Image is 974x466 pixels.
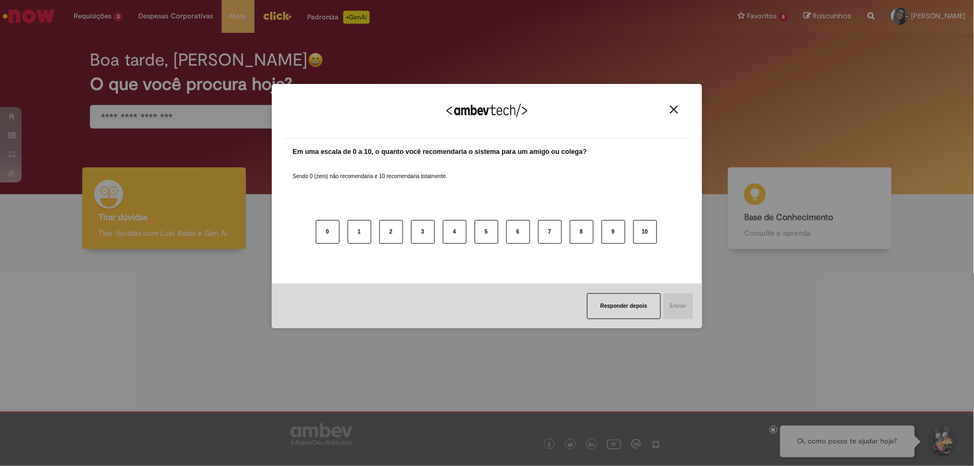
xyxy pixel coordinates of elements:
img: Logo Ambevtech [447,104,527,117]
button: 4 [443,220,467,244]
button: 3 [411,220,435,244]
label: Sendo 0 (zero) não recomendaria e 10 recomendaria totalmente. [293,160,448,180]
button: 10 [633,220,657,244]
button: 0 [316,220,340,244]
button: Close [667,105,681,114]
button: 7 [538,220,562,244]
img: Close [670,105,678,114]
button: 8 [570,220,594,244]
button: 1 [348,220,371,244]
button: 6 [506,220,530,244]
button: 9 [602,220,625,244]
button: 5 [475,220,498,244]
label: Em uma escala de 0 a 10, o quanto você recomendaria o sistema para um amigo ou colega? [293,147,587,157]
button: Responder depois [587,293,661,319]
button: 2 [379,220,403,244]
